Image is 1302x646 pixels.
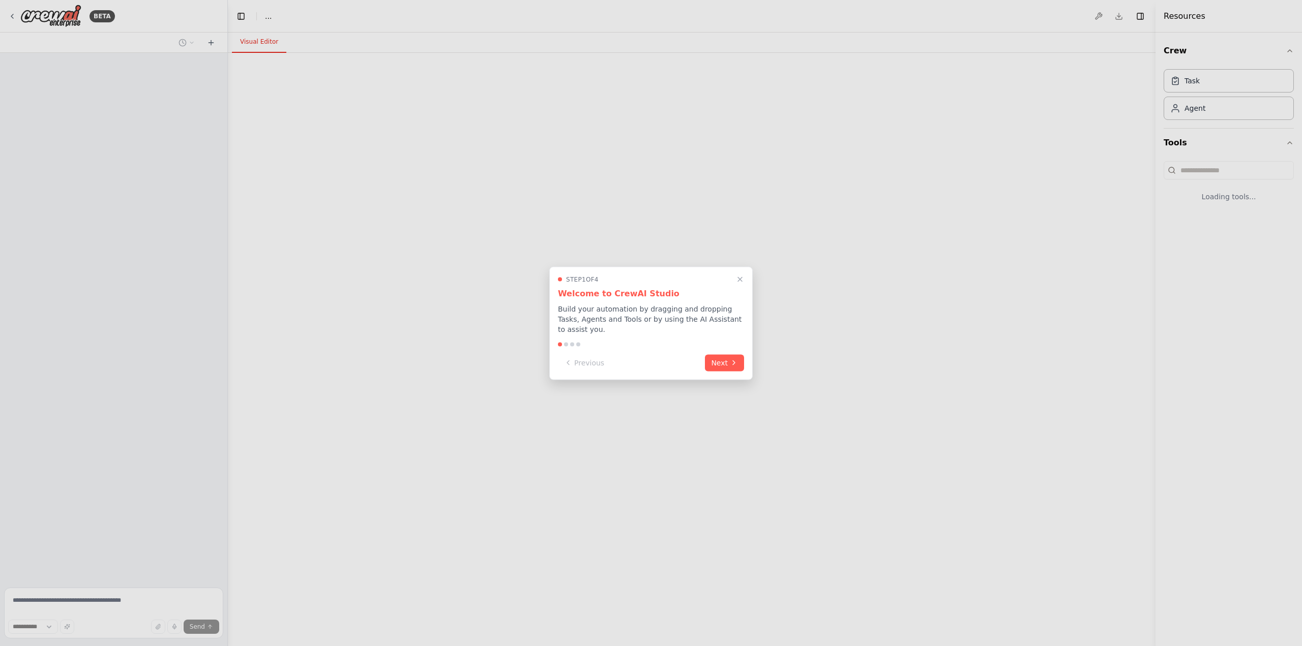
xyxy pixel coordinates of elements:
h3: Welcome to CrewAI Studio [558,287,744,299]
p: Build your automation by dragging and dropping Tasks, Agents and Tools or by using the AI Assista... [558,303,744,334]
span: Step 1 of 4 [566,275,599,283]
button: Hide left sidebar [234,9,248,23]
button: Previous [558,354,610,371]
button: Close walkthrough [734,273,746,285]
button: Next [705,354,744,371]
